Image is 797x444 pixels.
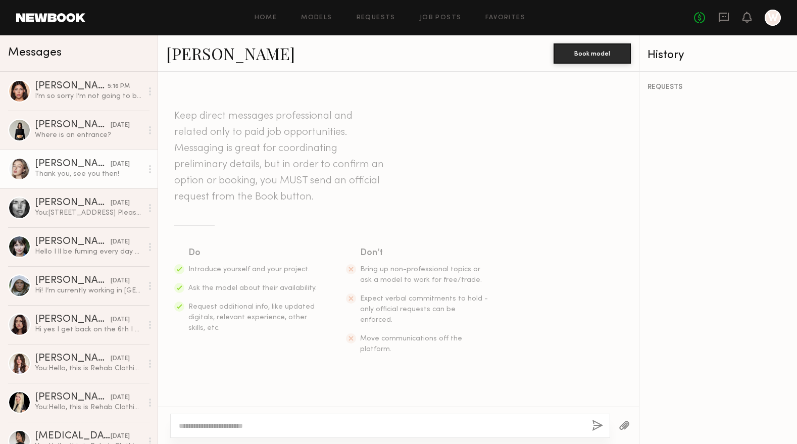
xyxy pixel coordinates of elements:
[35,81,108,91] div: [PERSON_NAME]
[111,432,130,441] div: [DATE]
[554,43,631,64] button: Book model
[357,15,395,21] a: Requests
[174,108,386,205] header: Keep direct messages professional and related only to paid job opportunities. Messaging is great ...
[111,276,130,286] div: [DATE]
[188,246,318,260] div: Do
[8,47,62,59] span: Messages
[35,208,142,218] div: You: [STREET_ADDRESS] Please let me know a convenient time for you starting from the 30th this week.
[111,237,130,247] div: [DATE]
[35,354,111,364] div: [PERSON_NAME]
[301,15,332,21] a: Models
[35,315,111,325] div: [PERSON_NAME]
[35,276,111,286] div: [PERSON_NAME]
[255,15,277,21] a: Home
[647,84,789,91] div: REQUESTS
[420,15,462,21] a: Job Posts
[188,285,317,291] span: Ask the model about their availability.
[35,159,111,169] div: [PERSON_NAME]
[35,431,111,441] div: [MEDICAL_DATA][PERSON_NAME]
[35,91,142,101] div: I’m so sorry I’m not going to be able to make it i really apologize! After the 11th I’ll be back ...
[35,198,111,208] div: [PERSON_NAME]
[35,286,142,295] div: Hi! I’m currently working in [GEOGRAPHIC_DATA] for the next two weeks but please keep me in mind ...
[554,48,631,57] a: Book model
[35,237,111,247] div: [PERSON_NAME]
[188,266,310,273] span: Introduce yourself and your project.
[35,169,142,179] div: Thank you, see you then!
[111,354,130,364] div: [DATE]
[360,266,482,283] span: Bring up non-professional topics or ask a model to work for free/trade.
[485,15,525,21] a: Favorites
[35,364,142,373] div: You: Hello, this is Rehab Clothing. We are a wholesale and retail–based brand focusing on trendy ...
[765,10,781,26] a: W
[188,304,315,331] span: Request additional info, like updated digitals, relevant experience, other skills, etc.
[111,121,130,130] div: [DATE]
[35,392,111,403] div: [PERSON_NAME]
[111,199,130,208] div: [DATE]
[35,247,142,257] div: Hello I ll be fuming every day Will let you know if there will be time frame during the week
[360,335,462,353] span: Move communications off the platform.
[360,295,488,323] span: Expect verbal commitments to hold - only official requests can be enforced.
[35,325,142,334] div: Hi yes I get back on the 6th I can come to a casting any day that week!
[166,42,295,64] a: [PERSON_NAME]
[647,50,789,61] div: History
[35,403,142,412] div: You: Hello, this is Rehab Clothing. We are a wholesale and retail–based brand focusing on trendy ...
[111,315,130,325] div: [DATE]
[35,130,142,140] div: Where is an entrance?
[108,82,130,91] div: 5:16 PM
[35,120,111,130] div: [PERSON_NAME]
[111,160,130,169] div: [DATE]
[360,246,489,260] div: Don’t
[111,393,130,403] div: [DATE]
